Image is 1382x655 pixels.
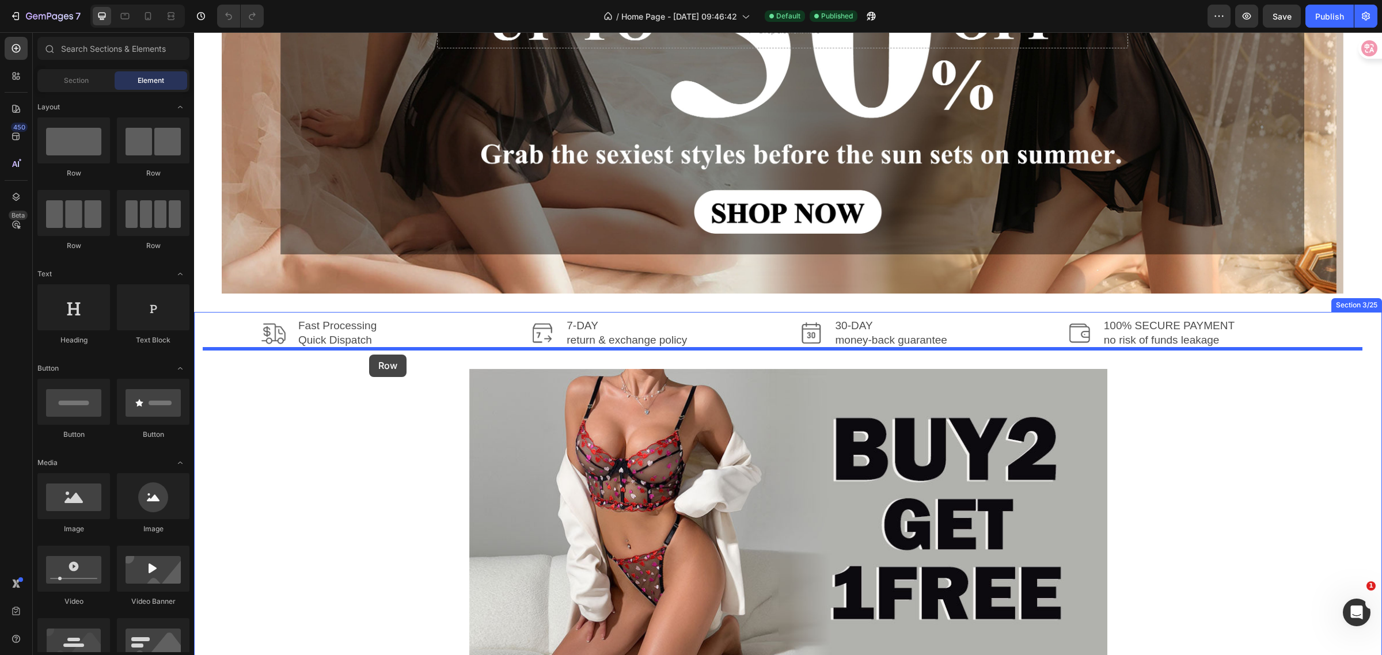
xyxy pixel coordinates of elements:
span: Layout [37,102,60,112]
span: 1 [1366,581,1376,591]
div: Image [117,524,189,534]
div: Heading [37,335,110,345]
div: Undo/Redo [217,5,264,28]
span: Toggle open [171,98,189,116]
button: Publish [1305,5,1354,28]
div: Beta [9,211,28,220]
div: Publish [1315,10,1344,22]
span: Published [821,11,853,21]
iframe: Design area [194,32,1382,655]
div: Row [37,168,110,178]
div: Row [117,241,189,251]
div: Image [37,524,110,534]
span: Toggle open [171,359,189,378]
div: Row [37,241,110,251]
button: 7 [5,5,86,28]
iframe: Intercom live chat [1343,599,1370,626]
span: Home Page - [DATE] 09:46:42 [621,10,737,22]
div: Button [117,429,189,440]
div: Text Block [117,335,189,345]
span: Toggle open [171,265,189,283]
div: Video Banner [117,596,189,607]
span: Section [64,75,89,86]
input: Search Sections & Elements [37,37,189,60]
p: 7 [75,9,81,23]
span: Media [37,458,58,468]
div: Row [117,168,189,178]
span: Save [1273,12,1292,21]
span: Element [138,75,164,86]
div: Button [37,429,110,440]
span: Default [776,11,800,21]
span: Text [37,269,52,279]
span: / [616,10,619,22]
button: Save [1263,5,1301,28]
span: Toggle open [171,454,189,472]
span: Button [37,363,59,374]
div: Video [37,596,110,607]
div: 450 [11,123,28,132]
